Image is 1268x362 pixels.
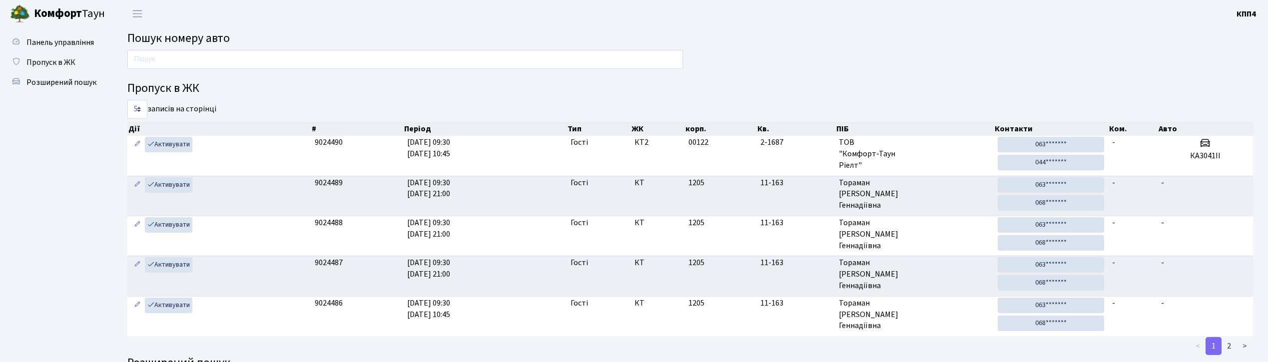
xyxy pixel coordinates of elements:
[567,122,631,136] th: Тип
[127,100,147,119] select: записів на сторінці
[1206,337,1222,355] a: 1
[131,298,143,313] a: Редагувати
[26,77,96,88] span: Розширений пошук
[145,257,192,273] a: Активувати
[1161,151,1249,161] h5: КА3041II
[5,72,105,92] a: Розширений пошук
[127,100,216,119] label: записів на сторінці
[1112,257,1115,268] span: -
[1158,122,1254,136] th: Авто
[10,4,30,24] img: logo.png
[571,217,588,229] span: Гості
[131,177,143,193] a: Редагувати
[571,177,588,189] span: Гості
[839,217,990,252] span: Тораман [PERSON_NAME] Геннадіївна
[407,137,450,159] span: [DATE] 09:30 [DATE] 10:45
[1161,257,1164,268] span: -
[839,298,990,332] span: Тораман [PERSON_NAME] Геннадіївна
[127,29,230,47] span: Пошук номеру авто
[5,32,105,52] a: Панель управління
[634,257,680,269] span: КТ
[839,137,990,171] span: ТОВ "Комфорт-Таун Ріелт"
[688,298,704,309] span: 1205
[145,217,192,233] a: Активувати
[688,177,704,188] span: 1205
[634,217,680,229] span: КТ
[26,57,75,68] span: Пропуск в ЖК
[1112,217,1115,228] span: -
[839,257,990,292] span: Тораман [PERSON_NAME] Геннадіївна
[634,298,680,309] span: КТ
[688,257,704,268] span: 1205
[145,298,192,313] a: Активувати
[1161,298,1164,309] span: -
[760,298,831,309] span: 11-163
[1112,177,1115,188] span: -
[1112,137,1115,148] span: -
[688,137,708,148] span: 00122
[407,298,450,320] span: [DATE] 09:30 [DATE] 10:45
[311,122,403,136] th: #
[994,122,1108,136] th: Контакти
[407,217,450,240] span: [DATE] 09:30 [DATE] 21:00
[1112,298,1115,309] span: -
[760,177,831,189] span: 11-163
[835,122,994,136] th: ПІБ
[1161,177,1164,188] span: -
[1108,122,1157,136] th: Ком.
[760,257,831,269] span: 11-163
[760,137,831,148] span: 2-1687
[1237,8,1256,20] a: КПП4
[145,177,192,193] a: Активувати
[315,257,343,268] span: 9024487
[634,137,680,148] span: КТ2
[1221,337,1237,355] a: 2
[315,177,343,188] span: 9024489
[131,137,143,152] a: Редагувати
[688,217,704,228] span: 1205
[131,217,143,233] a: Редагувати
[34,5,82,21] b: Комфорт
[125,5,150,22] button: Переключити навігацію
[145,137,192,152] a: Активувати
[315,217,343,228] span: 9024488
[1161,217,1164,228] span: -
[127,81,1253,96] h4: Пропуск в ЖК
[407,177,450,200] span: [DATE] 09:30 [DATE] 21:00
[684,122,756,136] th: корп.
[315,298,343,309] span: 9024486
[5,52,105,72] a: Пропуск в ЖК
[631,122,684,136] th: ЖК
[127,122,311,136] th: Дії
[127,50,683,69] input: Пошук
[26,37,94,48] span: Панель управління
[839,177,990,212] span: Тораман [PERSON_NAME] Геннадіївна
[131,257,143,273] a: Редагувати
[571,257,588,269] span: Гості
[760,217,831,229] span: 11-163
[1237,337,1253,355] a: >
[407,257,450,280] span: [DATE] 09:30 [DATE] 21:00
[756,122,835,136] th: Кв.
[1237,8,1256,19] b: КПП4
[34,5,105,22] span: Таун
[315,137,343,148] span: 9024490
[571,137,588,148] span: Гості
[403,122,567,136] th: Період
[634,177,680,189] span: КТ
[571,298,588,309] span: Гості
